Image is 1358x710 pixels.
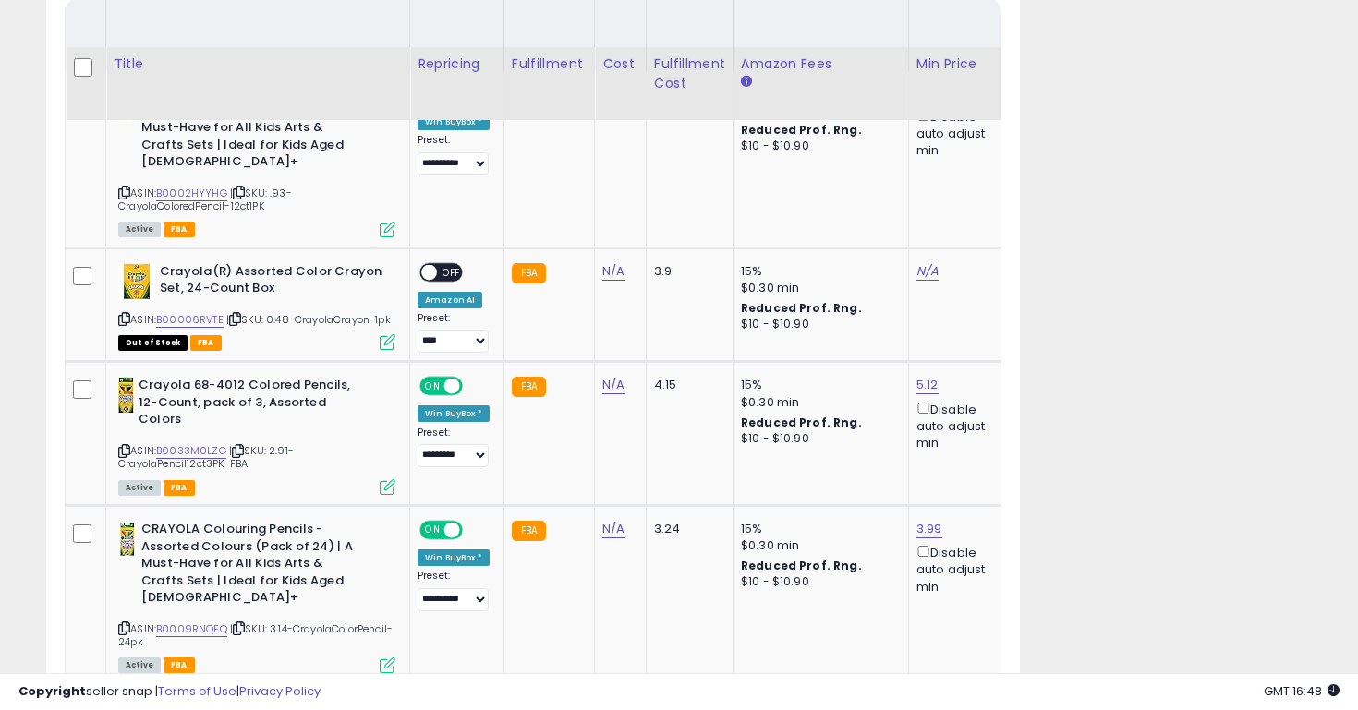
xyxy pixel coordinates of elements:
div: $0.30 min [741,537,894,554]
span: All listings currently available for purchase on Amazon [118,222,161,237]
div: $0.30 min [741,280,894,296]
div: $10 - $10.90 [741,574,894,590]
small: FBA [512,263,546,283]
div: $0.30 min [741,394,894,411]
span: ON [421,523,444,538]
span: All listings that are currently out of stock and unavailable for purchase on Amazon [118,335,188,351]
small: FBA [512,521,546,541]
div: Amazon AI [418,292,482,308]
span: | SKU: 3.14-CrayolaColorPencil-24pk [118,621,393,649]
div: 4.15 [654,377,719,393]
img: 41V4Pz2GiKL._SL40_.jpg [118,521,137,558]
div: $10 - $10.90 [741,431,894,447]
div: Preset: [418,312,490,354]
a: B0009RNQEQ [156,621,227,637]
div: 3.9 [654,263,719,280]
span: OFF [437,264,467,280]
div: Preset: [418,570,490,611]
img: 519yMngx0GL._SL40_.jpg [118,263,155,300]
b: Crayola 68-4012 Colored Pencils, 12-Count, pack of 3, Assorted Colors [139,377,363,433]
div: 15% [741,263,894,280]
span: | SKU: 0.48-CrayolaCrayon-1pk [226,312,391,327]
div: $10 - $10.90 [741,138,894,154]
div: Disable auto adjust min [916,106,1005,160]
div: Fulfillment Cost [654,54,725,93]
a: Privacy Policy [239,682,321,700]
div: ASIN: [118,377,395,493]
b: Reduced Prof. Rng. [741,415,862,430]
span: FBA [190,335,222,351]
div: 15% [741,521,894,537]
span: FBA [164,480,195,496]
div: Min Price [916,54,1012,74]
div: Win BuyBox * [418,549,490,566]
div: 3.24 [654,521,719,537]
b: Reduced Prof. Rng. [741,558,862,573]
a: B0033M0LZG [156,443,226,459]
div: Fulfillment [512,54,587,74]
a: N/A [602,520,624,538]
a: N/A [602,262,624,281]
b: Reduced Prof. Rng. [741,300,862,316]
div: Amazon Fees [741,54,901,74]
img: 51UhPjuAVIL._SL40_.jpg [118,377,134,414]
div: ASIN: [118,263,395,349]
div: ASIN: [118,85,395,235]
div: Disable auto adjust min [916,542,1005,596]
div: Preset: [418,427,490,468]
div: Disable auto adjust min [916,399,1005,452]
div: 15% [741,377,894,393]
span: | SKU: .93-CrayolaColoredPencil-12ct1PK [118,186,292,213]
a: B0002HYYHG [156,186,227,201]
div: Preset: [418,134,490,175]
b: CRAYOLA Colouring Pencils - Assorted Colours (Pack of 24) | A Must-Have for All Kids Arts & Craft... [141,521,366,611]
a: Terms of Use [158,682,236,700]
a: 5.12 [916,376,939,394]
span: OFF [460,379,490,394]
div: seller snap | | [18,683,321,701]
span: ON [421,379,444,394]
b: Crayola(R) Assorted Color Crayon Set, 24-Count Box [160,263,384,302]
a: 3.99 [916,520,942,538]
b: Crayola Colouring Pencils - Assorted Colours (Pack of 12) | A Must-Have for All Kids Arts & Craft... [141,85,366,175]
div: Win BuyBox * [418,405,490,422]
span: | SKU: 2.91-CrayolaPencil12ct3PK-FBA [118,443,294,471]
a: N/A [602,376,624,394]
a: B00006RVTE [156,312,224,328]
b: Reduced Prof. Rng. [741,122,862,138]
a: N/A [916,262,939,281]
div: Title [114,54,402,74]
span: All listings currently available for purchase on Amazon [118,480,161,496]
span: FBA [164,222,195,237]
span: OFF [460,523,490,538]
div: Repricing [418,54,496,74]
div: Cost [602,54,638,74]
div: $10 - $10.90 [741,317,894,332]
strong: Copyright [18,682,86,700]
small: FBA [512,377,546,397]
small: Amazon Fees. [741,74,752,90]
div: Win BuyBox * [418,114,490,130]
